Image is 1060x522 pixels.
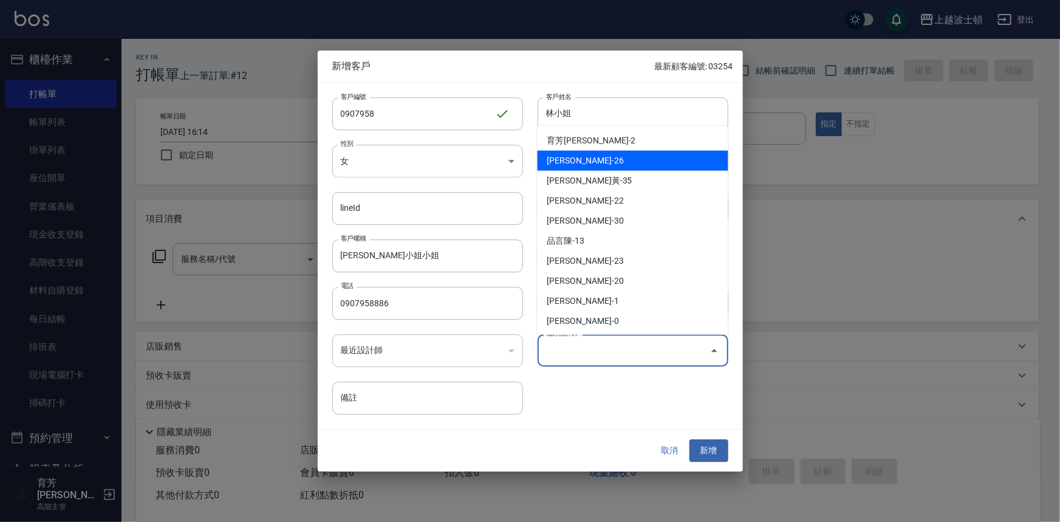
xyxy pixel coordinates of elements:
li: [PERSON_NAME]-0 [538,311,728,331]
label: 性別 [341,139,354,148]
button: 取消 [651,440,689,462]
label: 客戶暱稱 [341,234,366,243]
label: 客戶編號 [341,92,366,101]
label: 客戶姓名 [546,92,572,101]
button: 新增 [689,440,728,462]
label: 電話 [341,281,354,290]
p: 最新顧客編號: 03254 [654,60,733,73]
li: [PERSON_NAME]黃-35 [538,171,728,191]
li: [PERSON_NAME]-1 [538,291,728,311]
li: [PERSON_NAME]-22 [538,191,728,211]
button: Close [705,341,724,360]
li: 品言陳-13 [538,231,728,251]
li: [PERSON_NAME]-23 [538,251,728,271]
li: [PERSON_NAME]-20 [538,271,728,291]
li: 育芳[PERSON_NAME]-2 [538,131,728,151]
li: [PERSON_NAME]-26 [538,151,728,171]
span: 新增客戶 [332,60,655,72]
div: 女 [332,145,523,177]
li: [PERSON_NAME]-30 [538,211,728,231]
li: 公司波士頓-99 [538,331,728,351]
